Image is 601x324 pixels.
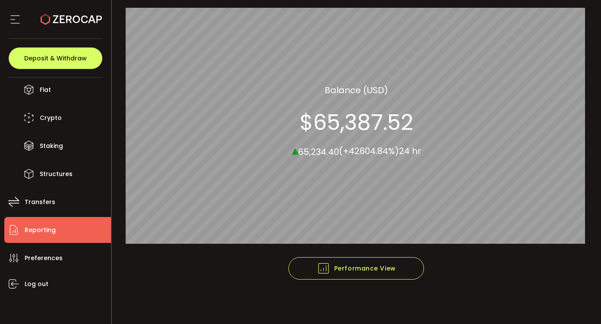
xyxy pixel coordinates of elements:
[298,145,339,157] span: 65,234.40
[300,109,413,135] section: $65,387.52
[399,145,421,157] span: 24 hr
[25,224,56,236] span: Reporting
[339,145,399,157] span: (+42604.84%)
[40,84,51,96] span: Fiat
[9,47,102,69] button: Deposit & Withdraw
[498,231,601,324] iframe: Chat Widget
[40,112,62,124] span: Crypto
[25,196,55,208] span: Transfers
[317,262,396,275] span: Performance View
[25,252,63,264] span: Preferences
[292,141,298,159] span: ▴
[40,140,63,152] span: Staking
[325,83,388,96] section: Balance (USD)
[24,55,87,61] span: Deposit & Withdraw
[25,278,48,290] span: Log out
[40,168,73,180] span: Structures
[288,257,424,280] button: Performance View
